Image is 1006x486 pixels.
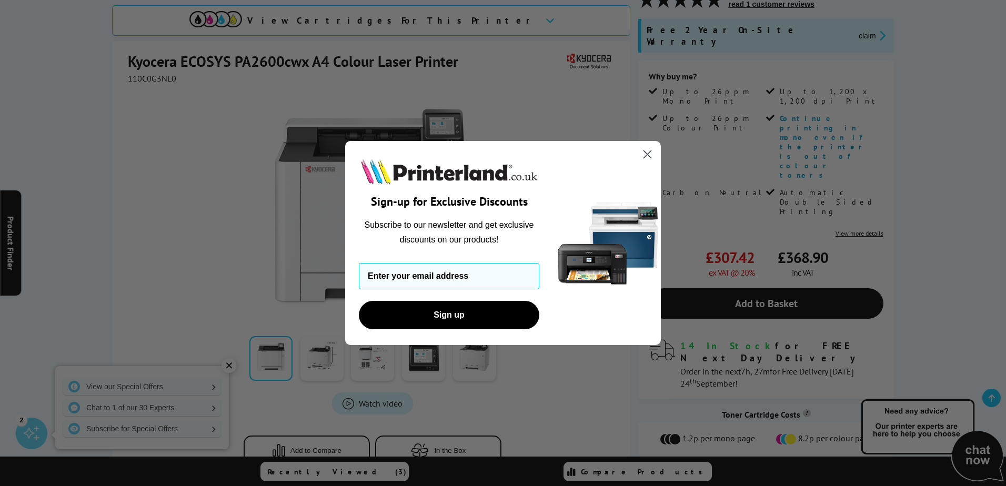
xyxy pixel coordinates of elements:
button: Close dialog [638,145,657,164]
span: Sign-up for Exclusive Discounts [371,194,528,209]
img: Printerland.co.uk [359,157,539,186]
img: 5290a21f-4df8-4860-95f4-ea1e8d0e8904.png [556,141,661,346]
input: Enter your email address [359,263,539,289]
span: Subscribe to our newsletter and get exclusive discounts on our products! [365,220,534,244]
button: Sign up [359,301,539,329]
